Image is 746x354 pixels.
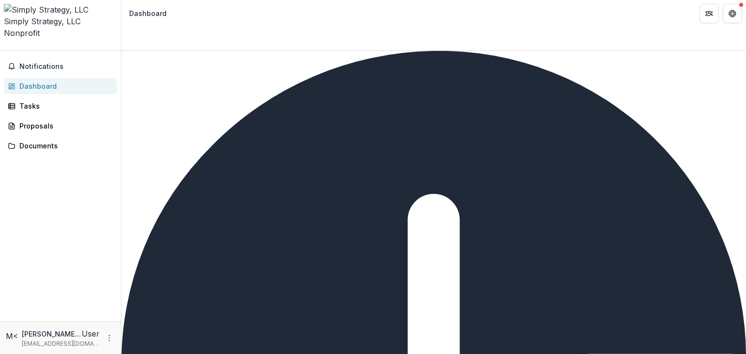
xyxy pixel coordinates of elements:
[4,118,117,134] a: Proposals
[723,4,742,23] button: Get Help
[125,6,170,20] nav: breadcrumb
[699,4,719,23] button: Partners
[4,16,117,27] div: Simply Strategy, LLC
[22,339,100,348] p: [EMAIL_ADDRESS][DOMAIN_NAME]
[4,98,117,114] a: Tasks
[4,4,117,16] img: Simply Strategy, LLC
[4,78,117,94] a: Dashboard
[19,121,109,131] div: Proposals
[6,330,18,342] div: Ms. Reggi Rideout <rrideout@simplystrategy.net>
[19,63,113,71] span: Notifications
[82,328,100,339] p: User
[4,28,40,38] span: Nonprofit
[19,101,109,111] div: Tasks
[19,81,109,91] div: Dashboard
[129,8,167,18] div: Dashboard
[22,329,82,339] p: [PERSON_NAME] <[EMAIL_ADDRESS][DOMAIN_NAME]>
[19,141,109,151] div: Documents
[4,59,117,74] button: Notifications
[103,332,115,344] button: More
[4,138,117,154] a: Documents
